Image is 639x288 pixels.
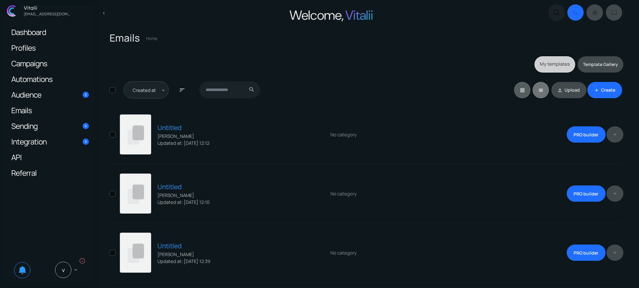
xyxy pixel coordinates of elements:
[534,56,575,73] a: My templates
[5,118,95,134] a: Sending
[130,87,162,93] span: Created at
[120,174,151,214] img: placeholder.jpg
[11,29,46,35] span: Dashboard
[289,7,343,24] span: Welcome,
[345,7,373,24] span: Vitalii
[567,185,605,202] a: PRO builder
[533,82,549,98] a: reorder
[5,56,95,71] a: Campaigns
[538,87,544,94] span: reorder
[514,82,551,98] div: Basic example
[5,87,95,102] a: Audience
[578,56,623,73] a: Template Gallery
[330,190,357,197] span: No category
[120,114,151,154] img: placeholder.jpg
[157,182,324,192] a: Untitled
[551,82,586,98] a: file_uploadUpload
[3,3,98,19] a: Vitalii [EMAIL_ADDRESS][DOMAIN_NAME]
[146,36,157,41] a: Home
[22,10,72,16] div: vitalijgladkij@gmail.com
[55,262,71,278] span: V
[157,133,324,139] div: [PERSON_NAME]
[120,233,151,273] img: placeholder.jpg
[330,131,357,138] span: No category
[179,87,185,93] span: sort
[567,126,605,143] a: PRO builder
[330,250,357,256] span: No category
[22,5,72,10] div: Vitalii
[5,134,95,149] a: Integration
[11,138,47,145] span: Integration
[79,257,86,264] i: info
[157,241,324,251] a: Untitled
[11,91,41,98] span: Audience
[5,71,95,87] a: Automations
[73,267,79,273] span: keyboard_arrow_down
[157,123,324,133] a: Untitled
[124,81,169,99] span: Created at
[5,24,95,40] a: Dashboard
[110,31,140,45] span: Emails
[567,245,605,261] a: PRO builder
[514,82,530,98] a: grid_view
[11,76,53,82] span: Automations
[520,87,525,94] span: grid_view
[177,81,187,99] button: sort
[157,199,210,205] span: Updated at: [DATE] 12:10
[5,40,95,55] a: Profiles
[157,251,324,258] div: [PERSON_NAME]
[5,165,95,180] a: Referral
[5,103,95,118] a: Emails
[5,149,95,165] a: API
[248,88,255,91] span: search
[157,192,324,199] div: [PERSON_NAME]
[49,257,86,282] a: V keyboard_arrow_down info
[11,169,37,176] span: Referral
[11,154,22,160] span: API
[587,82,622,99] a: addCreate
[11,60,47,67] span: Campaigns
[594,87,599,94] span: add
[11,123,38,129] span: Sending
[557,87,563,94] span: file_upload
[11,107,32,114] span: Emails
[157,140,209,146] span: Updated at: [DATE] 12:12
[11,44,36,51] span: Profiles
[566,3,623,22] div: Dark mode switcher
[157,258,210,264] span: Updated at: [DATE] 12:39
